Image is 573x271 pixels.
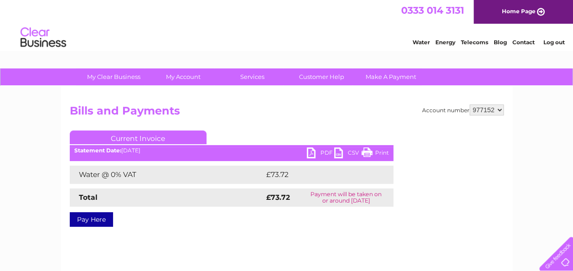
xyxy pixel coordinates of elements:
[74,147,121,154] b: Statement Date:
[413,39,430,46] a: Water
[145,68,221,85] a: My Account
[72,5,502,44] div: Clear Business is a trading name of Verastar Limited (registered in [GEOGRAPHIC_DATA] No. 3667643...
[266,193,290,202] strong: £73.72
[307,147,334,161] a: PDF
[299,188,393,207] td: Payment will be taken on or around [DATE]
[215,68,290,85] a: Services
[70,130,206,144] a: Current Invoice
[461,39,488,46] a: Telecoms
[422,104,504,115] div: Account number
[79,193,98,202] strong: Total
[361,147,389,161] a: Print
[353,68,428,85] a: Make A Payment
[70,147,393,154] div: [DATE]
[284,68,359,85] a: Customer Help
[20,24,67,52] img: logo.png
[494,39,507,46] a: Blog
[512,39,535,46] a: Contact
[401,5,464,16] a: 0333 014 3131
[264,166,375,184] td: £73.72
[70,212,113,227] a: Pay Here
[70,166,264,184] td: Water @ 0% VAT
[76,68,151,85] a: My Clear Business
[70,104,504,122] h2: Bills and Payments
[435,39,455,46] a: Energy
[334,147,361,161] a: CSV
[543,39,564,46] a: Log out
